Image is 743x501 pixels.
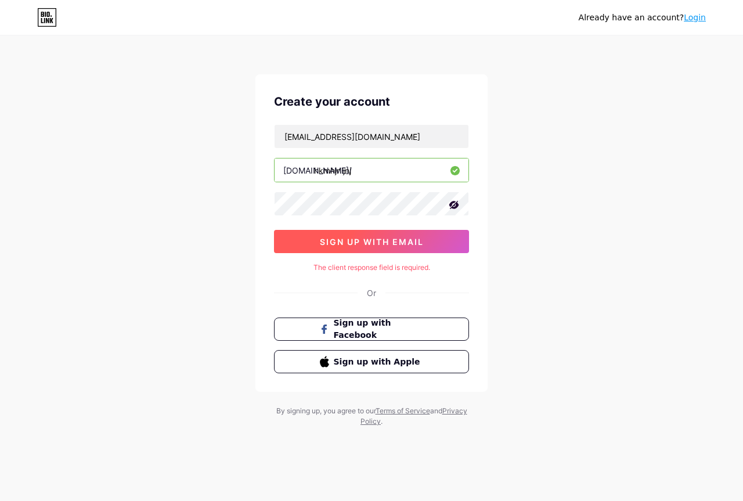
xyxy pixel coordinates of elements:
[275,125,468,148] input: Email
[367,287,376,299] div: Or
[334,356,424,368] span: Sign up with Apple
[334,317,424,341] span: Sign up with Facebook
[579,12,706,24] div: Already have an account?
[684,13,706,22] a: Login
[274,350,469,373] button: Sign up with Apple
[274,318,469,341] button: Sign up with Facebook
[283,164,352,176] div: [DOMAIN_NAME]/
[274,262,469,273] div: The client response field is required.
[275,158,468,182] input: username
[376,406,430,415] a: Terms of Service
[274,93,469,110] div: Create your account
[273,406,470,427] div: By signing up, you agree to our and .
[274,230,469,253] button: sign up with email
[320,237,424,247] span: sign up with email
